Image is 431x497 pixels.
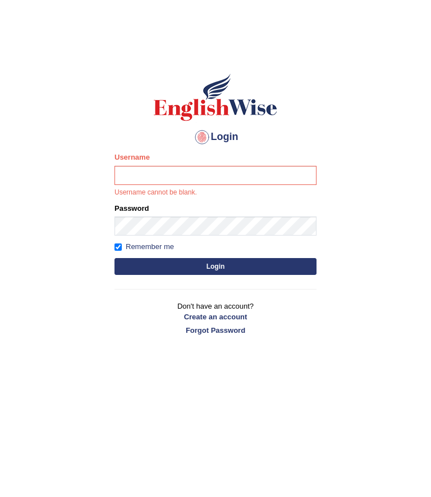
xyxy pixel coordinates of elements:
label: Remember me [114,241,174,252]
label: Username [114,152,150,162]
h4: Login [114,128,317,146]
img: Logo of English Wise sign in for intelligent practice with AI [152,72,279,123]
button: Login [114,258,317,275]
input: Remember me [114,243,122,251]
a: Forgot Password [114,325,317,336]
p: Username cannot be blank. [114,188,317,198]
a: Create an account [114,311,317,322]
p: Don't have an account? [114,301,317,336]
label: Password [114,203,149,214]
